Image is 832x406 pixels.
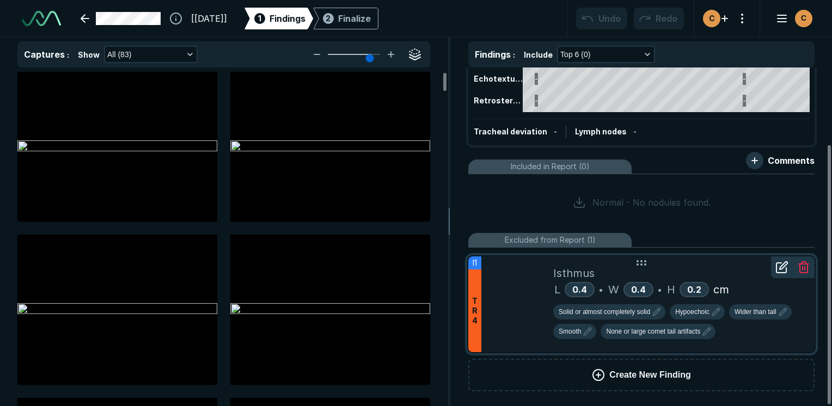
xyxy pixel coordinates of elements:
[667,281,675,298] span: H
[675,307,709,317] span: Hypoechoic
[554,127,557,136] span: -
[572,284,587,295] span: 0.4
[713,281,729,298] span: cm
[709,13,715,24] span: C
[473,257,477,269] span: I1
[313,8,378,29] div: 2Finalize
[554,281,560,298] span: L
[634,8,684,29] button: Redo
[338,12,371,25] div: Finalize
[472,296,478,325] span: T R 4
[599,283,603,296] span: •
[67,50,69,59] span: :
[801,13,806,24] span: C
[513,50,515,59] span: :
[107,48,131,60] span: All (83)
[608,281,619,298] span: W
[735,307,776,317] span: Wider than tall
[17,7,65,30] a: See-Mode Logo
[687,284,701,295] span: 0.2
[631,284,646,295] span: 0.4
[475,49,511,60] span: Findings
[524,49,553,60] span: Include
[553,265,595,281] span: Isthmus
[78,49,100,60] span: Show
[474,127,547,136] span: Tracheal deviation
[468,359,815,391] button: Create New Finding
[468,256,815,352] li: I1TR4IsthmusL0.4•W0.4•H0.2cm
[559,307,650,317] span: Solid or almost completely solid
[703,10,720,27] div: avatar-name
[560,48,590,60] span: Top 6 (0)
[768,154,815,167] span: Comments
[606,327,700,336] span: None or large comet tail artifacts
[575,127,627,136] span: Lymph nodes
[609,368,690,382] span: Create New Finding
[326,13,331,24] span: 2
[270,12,305,25] span: Findings
[592,196,711,209] span: Normal - No nodules found.
[769,8,815,29] button: avatar-name
[468,233,815,248] li: Excluded from Report (1)
[244,8,313,29] div: 1Findings
[559,327,581,336] span: Smooth
[258,13,261,24] span: 1
[22,11,61,26] img: See-Mode Logo
[576,8,627,29] button: Undo
[633,127,637,136] span: -
[24,49,65,60] span: Captures
[658,283,662,296] span: •
[505,234,596,246] span: Excluded from Report (1)
[511,161,590,173] span: Included in Report (0)
[191,12,227,25] span: [[DATE]]
[795,10,812,27] div: avatar-name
